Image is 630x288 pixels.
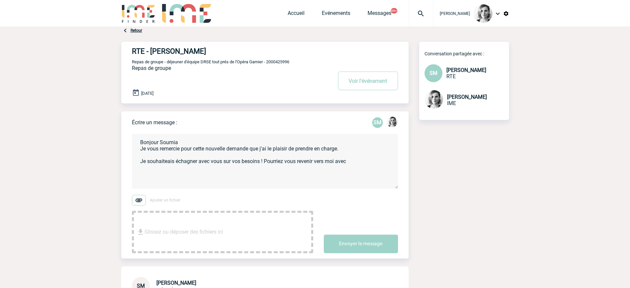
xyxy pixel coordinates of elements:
[425,51,509,56] p: Conversation partagée avec :
[324,235,398,253] button: Envoyer le message
[447,94,487,100] span: [PERSON_NAME]
[131,28,142,33] a: Retour
[446,73,456,80] span: RTE
[338,72,398,90] button: Voir l'événement
[391,8,397,14] button: 99+
[372,117,383,128] p: SM
[447,100,456,106] span: IME
[288,10,305,19] a: Accueil
[150,198,180,202] span: Ajouter un fichier
[446,67,486,73] span: [PERSON_NAME]
[121,4,156,23] img: IME-Finder
[322,10,350,19] a: Evénements
[144,215,223,249] span: Glissez ou déposer des fichiers ici
[156,280,196,286] span: [PERSON_NAME]
[440,11,470,16] span: [PERSON_NAME]
[132,47,313,55] h4: RTE - [PERSON_NAME]
[368,10,391,19] a: Messages
[132,59,289,64] span: Repas de groupe - déjeuner d'équipe DRSE tout prés de l'Opéra Garnier - 2000425996
[141,91,153,96] span: [DATE]
[372,117,383,128] div: Soumia MANOUF
[474,4,492,23] img: 103019-1.png
[132,65,171,71] span: Repas de groupe
[387,117,397,127] img: 103019-1.png
[132,119,177,126] p: Écrire un message :
[387,117,397,129] div: Lydie TRELLU
[137,228,144,236] img: file_download.svg
[425,90,443,109] img: 103019-1.png
[430,70,437,76] span: SM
